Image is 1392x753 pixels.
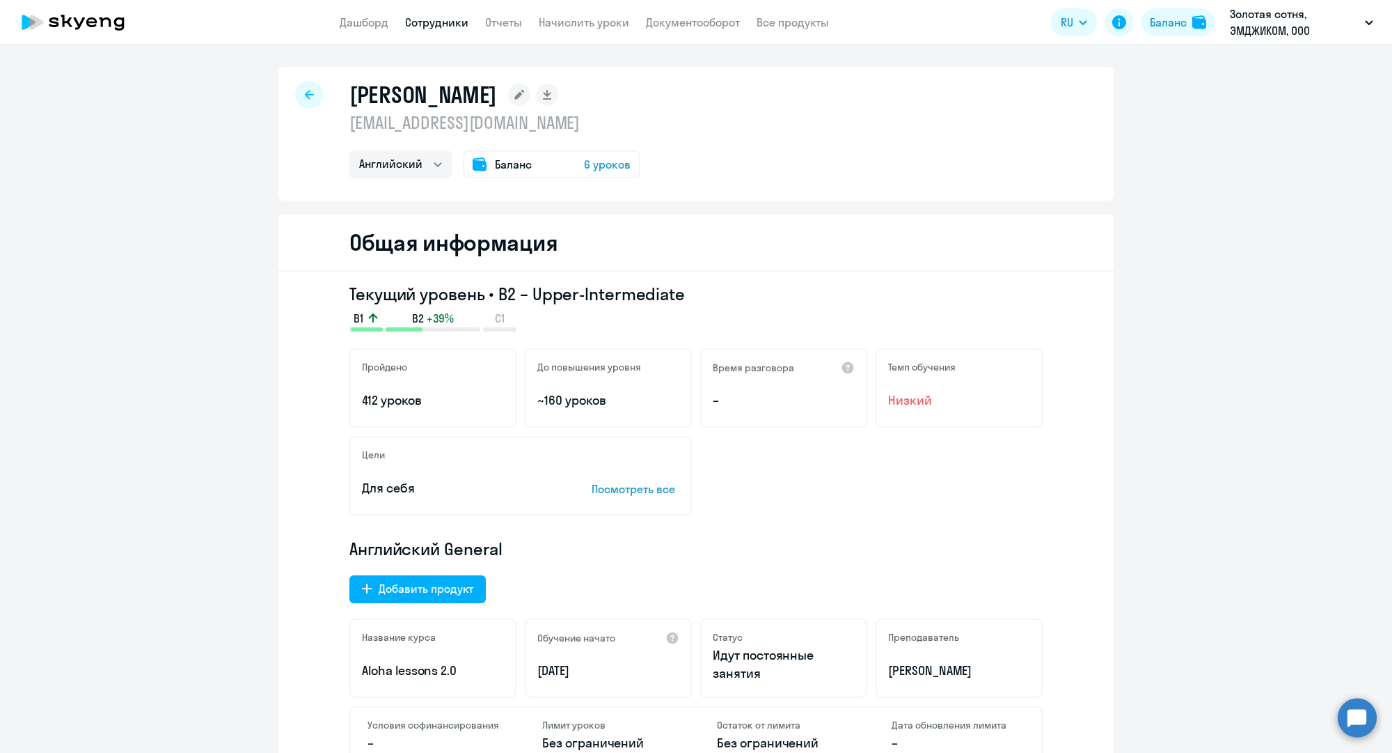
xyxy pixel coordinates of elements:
a: Сотрудники [405,15,468,29]
span: Баланс [495,156,532,173]
h5: Темп обучения [888,361,956,373]
h5: Обучение начато [537,632,615,644]
h2: Общая информация [349,228,557,256]
p: 412 уроков [362,391,504,410]
h5: Преподаватель [888,631,959,644]
span: 6 уроков [584,156,631,173]
p: Aloha lessons 2.0 [362,662,504,680]
p: Посмотреть все [592,481,679,497]
h5: Название курса [362,631,436,644]
span: RU [1061,14,1073,31]
span: B2 [412,311,424,326]
button: Балансbalance [1141,8,1215,36]
p: Без ограничений [542,734,675,752]
p: Без ограничений [717,734,850,752]
h4: Условия софинансирования [367,719,500,731]
p: – [892,734,1025,752]
p: – [367,734,500,752]
span: C1 [495,311,505,326]
p: [DATE] [537,662,679,680]
h4: Остаток от лимита [717,719,850,731]
p: [EMAIL_ADDRESS][DOMAIN_NAME] [349,111,640,134]
a: Отчеты [485,15,522,29]
a: Все продукты [757,15,829,29]
p: Золотая сотня, ЭМДЖИКОМ, ООО [1230,6,1359,39]
p: Для себя [362,479,548,497]
p: ~160 уроков [537,391,679,410]
span: Низкий [888,391,1030,410]
div: Баланс [1150,14,1187,31]
h1: [PERSON_NAME] [349,81,497,109]
h5: Время разговора [713,362,794,374]
p: – [713,391,855,410]
h4: Дата обновления лимита [892,719,1025,731]
p: [PERSON_NAME] [888,662,1030,680]
span: Английский General [349,538,503,560]
a: Документооборот [646,15,740,29]
div: Добавить продукт [379,580,473,597]
button: Добавить продукт [349,575,486,603]
h3: Текущий уровень • B2 – Upper-Intermediate [349,283,1043,305]
a: Начислить уроки [539,15,629,29]
h5: Пройдено [362,361,407,373]
p: Идут постоянные занятия [713,646,855,683]
img: balance [1192,15,1206,29]
h5: Цели [362,449,385,461]
h5: Статус [713,631,743,644]
button: Золотая сотня, ЭМДЖИКОМ, ООО [1223,6,1380,39]
span: B1 [354,311,363,326]
span: +39% [427,311,454,326]
button: RU [1051,8,1097,36]
h5: До повышения уровня [537,361,641,373]
h4: Лимит уроков [542,719,675,731]
a: Дашборд [340,15,388,29]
